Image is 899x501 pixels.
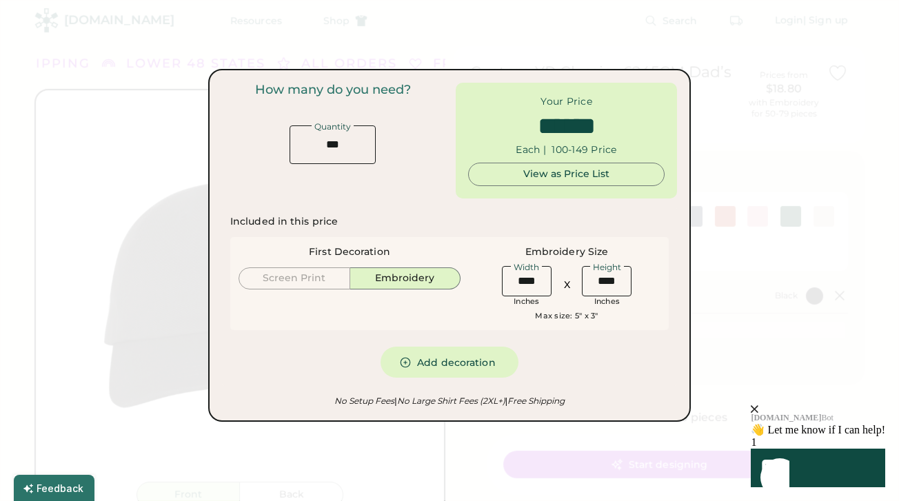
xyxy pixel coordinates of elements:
div: Your Price [541,95,592,109]
div: First Decoration [309,245,390,259]
div: Included in this price [230,215,338,229]
div: Quantity [312,123,354,131]
em: Free Shipping [505,396,565,406]
div: Width [511,263,542,272]
iframe: Front Chat [668,324,896,498]
button: Add decoration [381,347,518,378]
div: X [564,278,570,292]
font: | [505,396,507,406]
div: Each | 100-149 Price [516,143,616,157]
div: Embroidery Size [525,245,609,259]
div: How many do you need? [255,83,411,98]
font: | [394,396,396,406]
div: Height [590,263,624,272]
div: Inches [594,296,620,307]
div: Max size: 5" x 3" [535,311,598,322]
button: Embroidery [350,267,461,289]
div: Inches [514,296,540,307]
em: No Large Shirt Fees (2XL+) [394,396,505,406]
em: No Setup Fees [334,396,394,406]
button: Screen Print [239,267,350,289]
div: View as Price List [480,167,653,181]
